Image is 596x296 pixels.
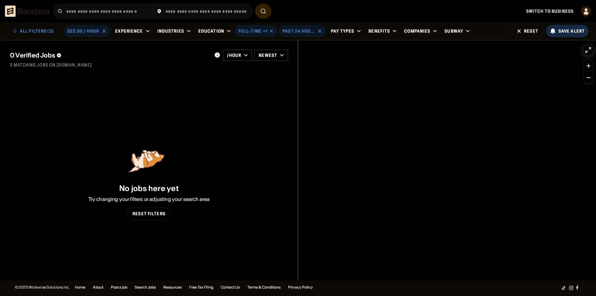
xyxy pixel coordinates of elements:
a: Privacy Policy [288,285,313,289]
a: Free Tax Filing [189,285,213,289]
div: 0 matching jobs on [DOMAIN_NAME] [10,62,288,68]
div: $22.00 / hour [67,28,99,34]
a: Resources [163,285,182,289]
a: About [93,285,103,289]
div: 0 Verified Jobs [10,52,209,59]
div: Industries [157,28,184,34]
div: Companies [404,28,430,34]
div: Subway [445,28,463,34]
div: /hour [227,52,242,58]
div: ALL FILTERS (3) [20,29,54,33]
div: Pay Types [331,28,354,34]
div: Full-time [238,28,262,34]
a: Post a job [111,285,127,289]
a: Search Jobs [135,285,156,289]
div: No jobs here yet [119,184,179,193]
div: Past 24 hours [282,28,315,34]
div: Experience [115,28,143,34]
div: Try changing your filters or adjusting your search area [88,196,210,203]
div: Reset [524,29,538,33]
div: Reset Filters [133,212,165,216]
img: Bandana logotype [5,6,50,17]
div: Benefits [368,28,390,34]
a: Contact Us [221,285,240,289]
a: Terms & Conditions [247,285,281,289]
div: © 2025 Workwise Solutions Inc. [15,285,70,289]
div: Newest [259,52,277,58]
a: Switch to Business [526,8,574,14]
div: Save Alert [558,28,585,34]
div: +1 [263,28,268,34]
div: Education [198,28,224,34]
a: Home [75,285,85,289]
